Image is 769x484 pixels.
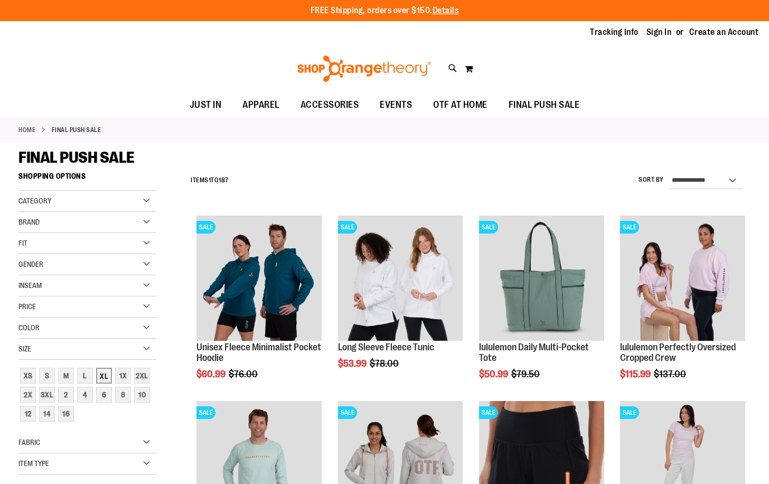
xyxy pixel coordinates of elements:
div: 6 [96,387,112,403]
div: 4 [77,387,93,403]
span: SALE [479,221,498,234]
span: Item Type [18,459,49,468]
a: Sign In [646,26,672,38]
span: $78.00 [370,358,400,369]
span: SALE [338,221,357,234]
strong: FINAL PUSH SALE [52,125,101,135]
a: 8 [114,385,133,404]
a: Details [433,6,459,15]
span: $115.99 [620,369,652,379]
a: ACCESSORIES [290,93,370,117]
div: product [474,210,609,406]
a: lululemon Perfectly Oversized Cropped Crew [620,342,736,363]
a: Unisex Fleece Minimalist Pocket HoodieSALE [196,216,322,342]
a: 3XL [37,385,57,404]
div: product [333,210,468,395]
div: product [191,210,327,406]
div: 10 [134,387,150,403]
span: SALE [620,406,639,419]
a: 12 [18,404,37,423]
img: lululemon Daily Multi-Pocket Tote [479,216,604,341]
a: L [76,366,95,385]
a: 1X [114,366,133,385]
div: 2XL [134,368,150,384]
a: M [57,366,76,385]
div: L [77,368,93,384]
span: $53.99 [338,358,368,369]
div: 2 [58,387,74,403]
span: Fit [18,239,27,247]
img: Product image for Fleece Long Sleeve [338,216,463,341]
div: 2X [20,387,36,403]
span: SALE [196,221,215,234]
span: ACCESSORIES [301,93,359,117]
span: 187 [219,176,229,184]
div: 14 [39,406,55,422]
a: lululemon Perfectly Oversized Cropped CrewSALE [620,216,745,342]
div: product [615,210,751,406]
span: 1 [209,176,211,184]
div: S [39,368,55,384]
span: Category [18,197,51,205]
a: 14 [37,404,57,423]
a: S [37,366,57,385]
div: 16 [58,406,74,422]
span: Brand [18,218,40,226]
a: 16 [57,404,76,423]
div: XL [96,368,112,384]
a: EVENTS [369,93,423,117]
span: Fabric [18,438,40,446]
span: JUST IN [190,93,222,117]
img: Shop Orangetheory [296,55,433,82]
strong: Shopping Options [18,167,156,191]
div: 8 [115,387,131,403]
span: $79.50 [511,369,541,379]
a: APPAREL [232,93,290,117]
img: Unisex Fleece Minimalist Pocket Hoodie [196,216,322,341]
p: FREE Shipping, orders over $150. [311,5,459,17]
span: Size [18,345,31,353]
a: JUST IN [179,93,232,117]
a: Home [18,125,35,135]
a: FINAL PUSH SALE [498,93,590,117]
a: 6 [95,385,114,404]
span: $137.00 [654,369,688,379]
span: $60.99 [196,369,227,379]
span: FINAL PUSH SALE [18,148,135,166]
span: EVENTS [380,93,412,117]
img: lululemon Perfectly Oversized Cropped Crew [620,216,745,341]
a: 2XL [133,366,152,385]
span: $76.00 [229,369,259,379]
a: OTF AT HOME [423,93,498,117]
a: Create an Account [689,26,759,38]
div: M [58,368,74,384]
a: Tracking Info [590,26,639,38]
a: 2X [18,385,37,404]
span: $50.99 [479,369,510,379]
span: SALE [196,406,215,419]
span: Price [18,302,36,311]
div: XS [20,368,36,384]
a: Long Sleeve Fleece Tunic [338,342,434,352]
a: Unisex Fleece Minimalist Pocket Hoodie [196,342,321,363]
a: Product image for Fleece Long SleeveSALE [338,216,463,342]
span: Inseam [18,281,42,290]
div: 1X [115,368,131,384]
a: 4 [76,385,95,404]
span: SALE [620,221,639,234]
a: lululemon Daily Multi-Pocket ToteSALE [479,216,604,342]
span: Gender [18,260,43,268]
a: lululemon Daily Multi-Pocket Tote [479,342,589,363]
span: Color [18,323,40,332]
a: 10 [133,385,152,404]
span: OTF AT HOME [433,93,487,117]
a: 2 [57,385,76,404]
a: XS [18,366,37,385]
div: 12 [20,406,36,422]
span: FINAL PUSH SALE [509,93,580,117]
div: 3XL [39,387,55,403]
a: XL [95,366,114,385]
span: SALE [479,406,498,419]
span: APPAREL [242,93,279,117]
span: SALE [338,406,357,419]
